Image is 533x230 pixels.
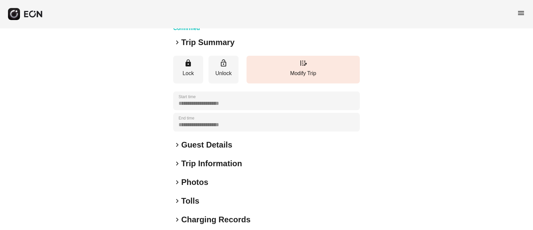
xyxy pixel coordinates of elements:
button: Lock [173,56,203,83]
h2: Tolls [181,196,199,206]
h2: Trip Summary [181,37,235,48]
button: Modify Trip [247,56,360,83]
p: Lock [177,69,200,77]
h2: Charging Records [181,214,251,225]
p: Unlock [212,69,235,77]
span: keyboard_arrow_right [173,141,181,149]
span: menu [517,9,525,17]
span: keyboard_arrow_right [173,216,181,224]
span: edit_road [299,59,307,67]
h2: Trip Information [181,158,242,169]
p: Modify Trip [250,69,356,77]
h2: Guest Details [181,140,232,150]
span: lock_open [220,59,228,67]
span: keyboard_arrow_right [173,160,181,168]
span: keyboard_arrow_right [173,197,181,205]
span: lock [184,59,192,67]
h2: Photos [181,177,208,188]
h3: Confirmed [173,24,287,32]
span: keyboard_arrow_right [173,178,181,186]
button: Unlock [209,56,239,83]
span: keyboard_arrow_right [173,38,181,46]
